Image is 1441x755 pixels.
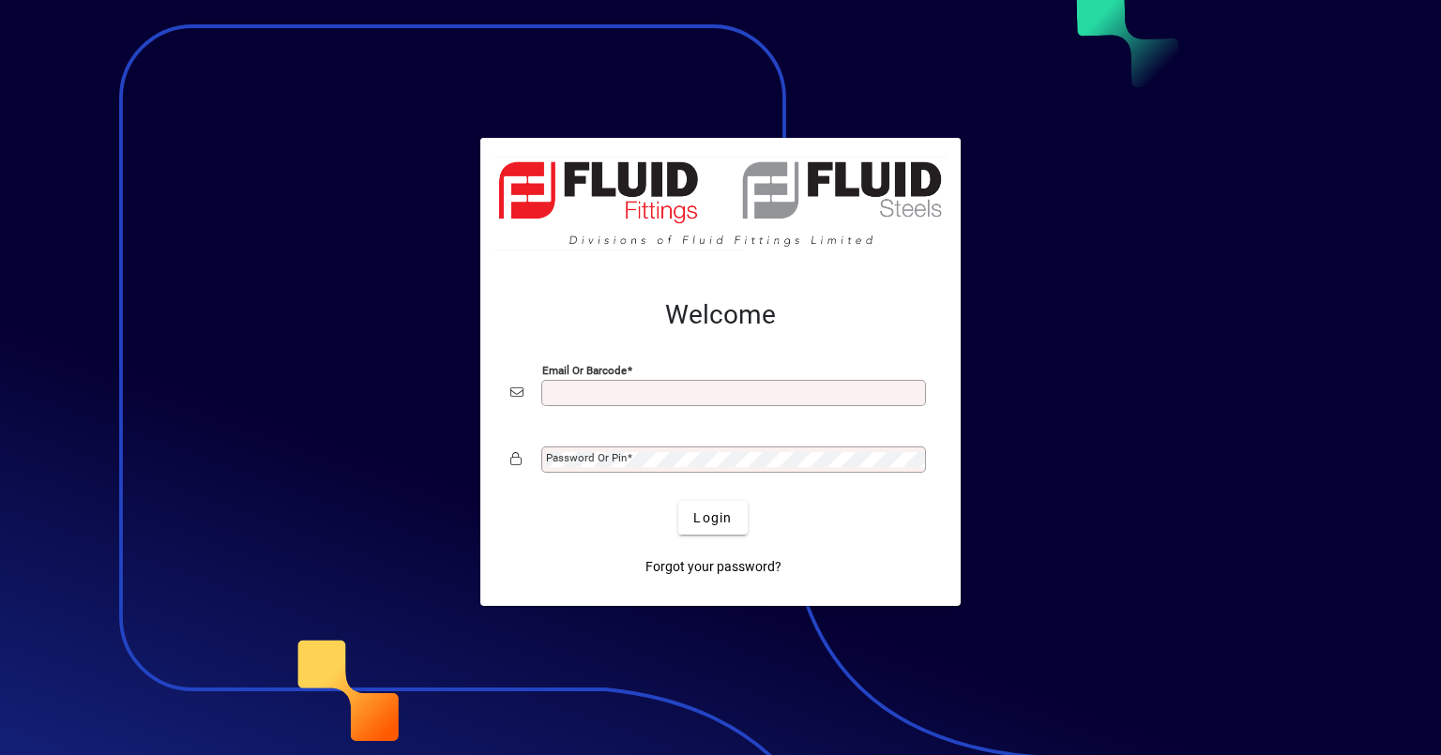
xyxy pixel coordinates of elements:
[510,299,931,331] h2: Welcome
[542,364,627,377] mat-label: Email or Barcode
[678,501,747,535] button: Login
[645,557,781,577] span: Forgot your password?
[546,451,627,464] mat-label: Password or Pin
[638,550,789,583] a: Forgot your password?
[693,508,732,528] span: Login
